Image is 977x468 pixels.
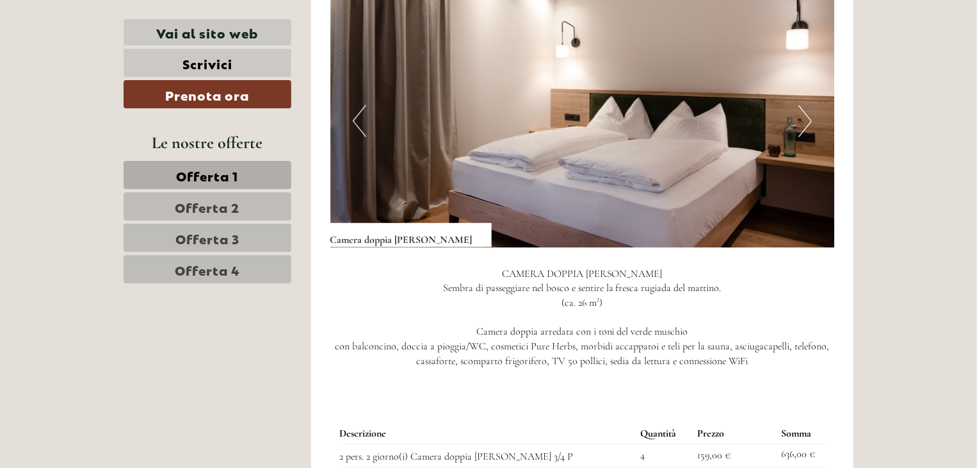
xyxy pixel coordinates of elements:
a: Scrivici [124,49,291,77]
td: 4 [635,444,692,467]
span: Offerta 3 [175,229,239,247]
th: Quantità [635,424,692,444]
button: Next [798,105,812,137]
td: 636,00 € [776,444,825,467]
span: 159,00 € [697,449,731,462]
span: Offerta 1 [177,166,239,184]
a: Vai al sito web [124,19,291,46]
span: Offerta 4 [175,260,240,278]
th: Somma [776,424,825,444]
th: Prezzo [692,424,776,444]
button: Previous [353,105,366,137]
div: Camera doppia [PERSON_NAME] [330,223,492,247]
span: Offerta 2 [175,197,240,215]
div: Le nostre offerte [124,131,291,155]
td: 2 pers. 2 giorno(i) Camera doppia [PERSON_NAME] 3/4 P [340,444,636,467]
a: Prenota ora [124,80,291,108]
th: Descrizione [340,424,636,444]
p: CAMERA DOPPIA [PERSON_NAME] Sembra di passeggiare nel bosco e sentire la fresca rugiada del matti... [330,267,835,369]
